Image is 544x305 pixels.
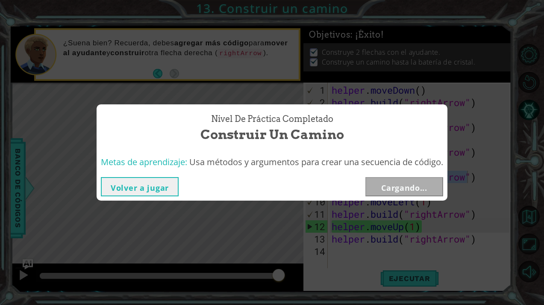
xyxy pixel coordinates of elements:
[101,177,179,196] button: Volver a jugar
[101,156,187,168] span: Metas de aprendizaje:
[211,113,333,125] span: Nivel de práctica Completado
[189,156,443,168] span: Usa métodos y argumentos para crear una secuencia de código.
[365,177,443,196] button: Cargando...
[200,125,344,144] span: Construir un camino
